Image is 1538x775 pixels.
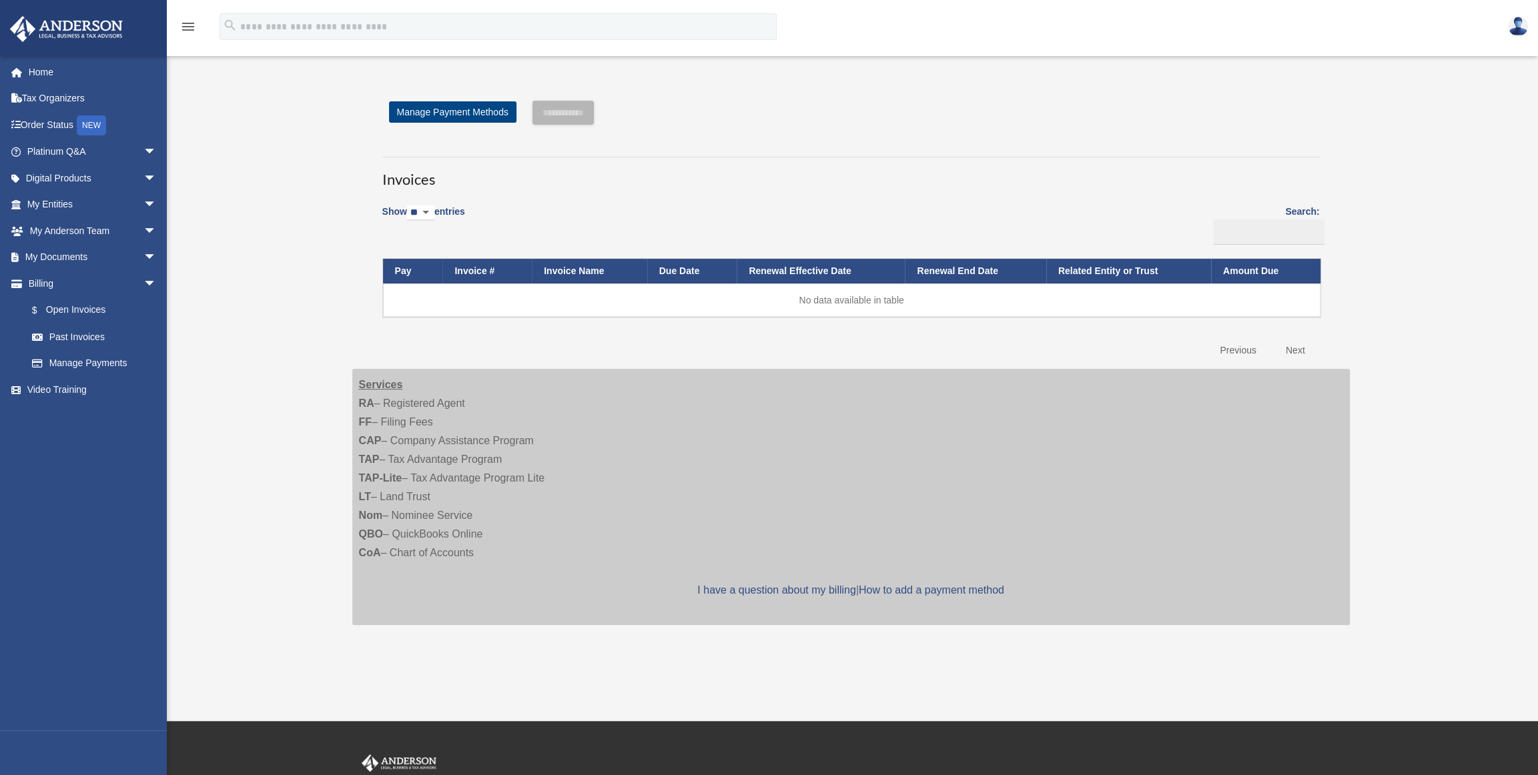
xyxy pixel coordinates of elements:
img: Anderson Advisors Platinum Portal [359,754,439,772]
p: | [359,581,1343,600]
a: I have a question about my billing [697,584,855,596]
th: Amount Due: activate to sort column ascending [1211,259,1320,283]
span: $ [39,302,46,319]
div: – Registered Agent – Filing Fees – Company Assistance Program – Tax Advantage Program – Tax Advan... [352,369,1350,625]
a: Platinum Q&Aarrow_drop_down [9,139,177,165]
strong: TAP [359,454,380,465]
a: Previous [1210,337,1266,364]
strong: TAP-Lite [359,472,402,484]
th: Invoice #: activate to sort column ascending [442,259,532,283]
i: search [223,18,238,33]
input: Search: [1213,219,1324,245]
img: Anderson Advisors Platinum Portal [6,16,127,42]
th: Invoice Name: activate to sort column ascending [532,259,647,283]
span: arrow_drop_down [143,139,170,166]
span: arrow_drop_down [143,270,170,297]
a: Digital Productsarrow_drop_down [9,165,177,191]
a: Next [1276,337,1315,364]
strong: FF [359,416,372,428]
a: My Entitiesarrow_drop_down [9,191,177,218]
img: User Pic [1508,17,1528,36]
a: My Anderson Teamarrow_drop_down [9,217,177,244]
th: Renewal Effective Date: activate to sort column ascending [737,259,905,283]
a: Manage Payments [19,350,170,377]
th: Due Date: activate to sort column ascending [647,259,737,283]
label: Search: [1208,203,1320,245]
a: My Documentsarrow_drop_down [9,244,177,271]
span: arrow_drop_down [143,165,170,192]
a: $Open Invoices [19,297,163,324]
a: Manage Payment Methods [389,101,516,123]
i: menu [180,19,196,35]
span: arrow_drop_down [143,244,170,271]
td: No data available in table [383,283,1320,317]
a: Order StatusNEW [9,111,177,139]
div: NEW [77,115,106,135]
h3: Invoices [382,157,1320,190]
label: Show entries [382,203,465,234]
a: How to add a payment method [859,584,1004,596]
strong: Services [359,379,403,390]
th: Pay: activate to sort column descending [383,259,443,283]
a: Video Training [9,376,177,403]
th: Related Entity or Trust: activate to sort column ascending [1046,259,1211,283]
a: Billingarrow_drop_down [9,270,170,297]
span: arrow_drop_down [143,191,170,219]
strong: QBO [359,528,383,540]
span: arrow_drop_down [143,217,170,245]
a: Tax Organizers [9,85,177,112]
strong: CoA [359,547,381,558]
strong: Nom [359,510,383,521]
th: Renewal End Date: activate to sort column ascending [905,259,1046,283]
a: menu [180,23,196,35]
strong: RA [359,398,374,409]
strong: LT [359,491,371,502]
strong: CAP [359,435,382,446]
a: Past Invoices [19,323,170,350]
a: Home [9,59,177,85]
select: Showentries [407,205,434,221]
